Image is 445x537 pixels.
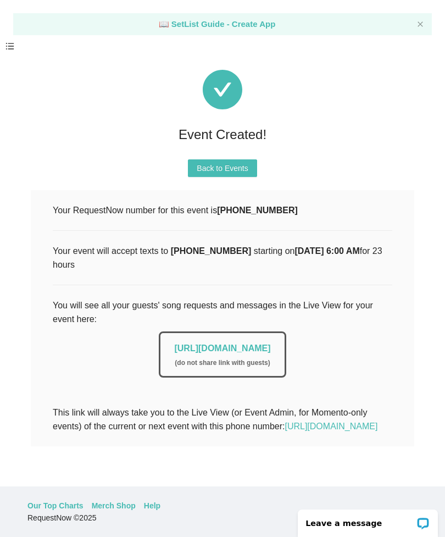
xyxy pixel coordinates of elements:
[417,21,424,28] button: close
[285,422,377,431] a: [URL][DOMAIN_NAME]
[92,500,136,512] a: Merch Shop
[171,246,252,256] b: [PHONE_NUMBER]
[174,344,270,353] a: [URL][DOMAIN_NAME]
[159,19,276,29] a: laptop SetList Guide - Create App
[53,244,392,272] div: Your event will accept texts to starting on for 23 hours
[291,502,445,537] iframe: LiveChat chat widget
[53,206,298,215] span: Your RequestNow number for this event is
[27,500,84,512] a: Our Top Charts
[217,206,298,215] b: [PHONE_NUMBER]
[197,162,248,174] span: Back to Events
[53,298,392,391] div: You will see all your guests' song requests and messages in the Live View for your event here:
[53,406,392,433] div: This link will always take you to the Live View (or Event Admin, for Momento-only events) of the ...
[294,246,359,256] b: [DATE] 6:00 AM
[159,19,169,29] span: laptop
[31,123,414,146] div: Event Created!
[188,159,257,177] button: Back to Events
[203,70,242,109] span: check-circle
[174,358,270,368] div: ( do not share link with guests )
[144,500,160,512] a: Help
[27,512,415,524] div: RequestNow © 2025
[417,21,424,27] span: close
